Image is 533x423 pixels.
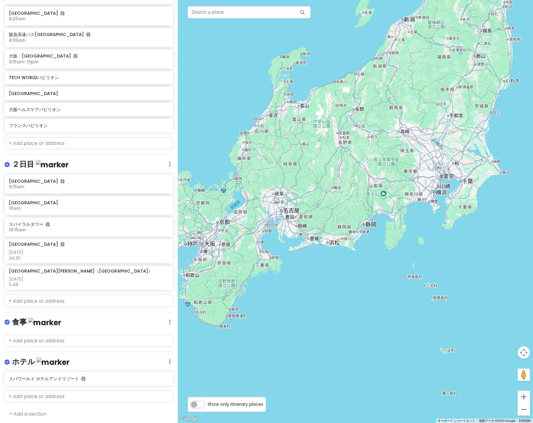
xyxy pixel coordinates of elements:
[518,369,530,381] button: 地図上にペグマンをドロップして、ストリートビューを開きます
[5,335,173,347] input: + Add place or address
[197,233,210,247] div: スパワールド ホテルアンドリゾート
[9,32,169,37] h6: 阪急高速バス[GEOGRAPHIC_DATA]
[9,178,169,184] h6: [GEOGRAPHIC_DATA]
[5,137,173,150] input: + Add place or address
[479,419,515,422] span: 地図データ ©2025 Google
[9,75,169,80] h6: TECH WORLDパビリオン
[9,53,169,59] h6: 大阪・[GEOGRAPHIC_DATA]
[9,107,169,112] h6: 大阪ヘルスケアパビリオン
[9,376,169,381] h6: スパワールド ホテルアンドリゾート
[9,249,169,261] div: [DATE] 24:30
[12,159,69,170] h4: ２日目
[9,59,38,65] span: 9:15am - 10pm
[179,415,200,423] img: Google
[9,184,24,190] span: 9:15am
[518,346,530,359] button: 地図のカメラ コントロール
[190,233,204,247] div: 日本館
[9,200,169,206] h6: [GEOGRAPHIC_DATA]
[9,91,169,96] h6: [GEOGRAPHIC_DATA]
[12,317,61,327] h4: 食事
[9,276,169,287] div: [DATE] 5:48
[208,401,263,408] span: Show only itinerary places
[5,295,173,307] input: + Add place or address
[61,242,64,246] i: Added to itinerary
[197,228,210,241] div: 阪急高速バス新大阪ターミナル
[436,163,449,176] div: 東京駅
[12,357,70,367] h4: ホテル
[36,160,69,170] img: marker
[74,54,77,58] i: Added to itinerary
[518,403,530,416] button: ズームアウト
[9,268,153,274] h6: [GEOGRAPHIC_DATA][PERSON_NAME]（[GEOGRAPHIC_DATA]）
[9,410,46,417] a: + Add a section
[46,222,50,226] i: Added to itinerary
[86,32,90,37] i: Added to itinerary
[519,419,531,422] a: 利用規約
[438,419,475,423] button: キーボード ショートカット
[61,179,64,183] i: Added to itinerary
[189,233,203,247] div: 大阪・関西万博 西ゲート広場
[61,11,64,15] i: Added to itinerary
[82,377,85,381] i: Added to itinerary
[9,16,26,22] span: 8:20am
[5,390,173,403] input: + Add place or address
[9,227,26,233] span: 10:15am
[188,6,311,18] input: Search a place
[9,10,169,16] h6: [GEOGRAPHIC_DATA]
[436,163,449,177] div: 丸の内鍛冶橋バスセンター（駐車場）
[37,357,70,367] img: marker
[9,241,64,247] h6: [GEOGRAPHIC_DATA]
[179,415,200,423] a: Google マップでこの地域を開きます（新しいウィンドウが開きます）
[9,221,169,227] h6: スパイラルタワー
[518,391,530,403] button: ズームイン
[274,198,287,211] div: 名古屋駅太閤通口 駅前広場
[9,37,26,43] span: 8:30am
[9,123,169,128] h6: フランスパビリオン
[28,318,61,327] img: marker
[9,205,21,211] span: 10am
